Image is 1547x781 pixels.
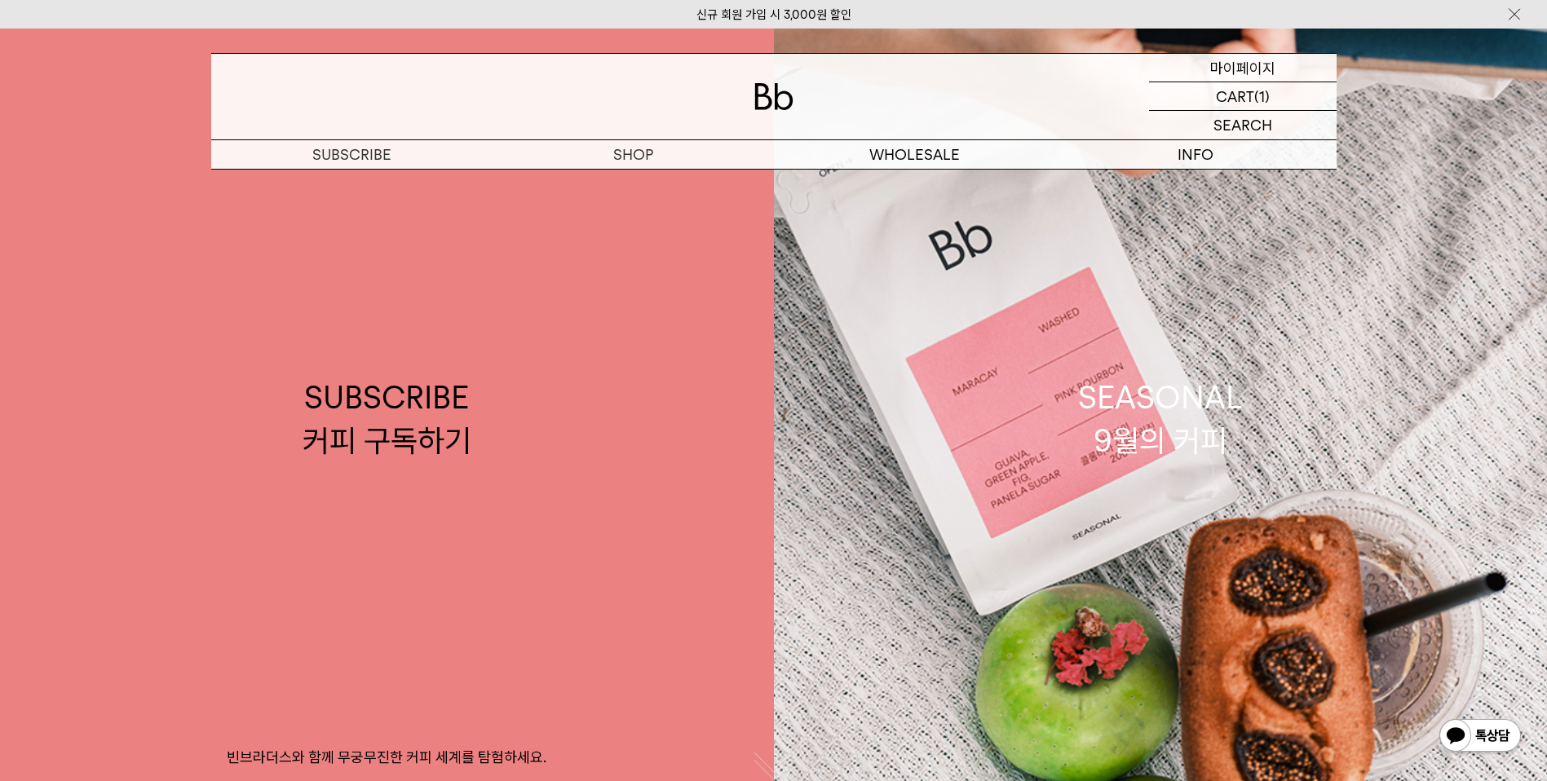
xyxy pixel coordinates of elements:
[1149,82,1337,111] a: CART (1)
[754,83,793,110] img: 로고
[774,140,1055,169] p: WHOLESALE
[1438,717,1523,757] img: 카카오톡 채널 1:1 채팅 버튼
[1210,54,1275,82] p: 마이페이지
[493,140,774,169] a: SHOP
[1254,82,1270,110] p: (1)
[303,376,471,462] div: SUBSCRIBE 커피 구독하기
[696,7,851,22] a: 신규 회원 가입 시 3,000원 할인
[1213,111,1272,139] p: SEARCH
[1216,82,1254,110] p: CART
[1055,140,1337,169] p: INFO
[1078,376,1243,462] div: SEASONAL 9월의 커피
[1149,54,1337,82] a: 마이페이지
[211,140,493,169] a: SUBSCRIBE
